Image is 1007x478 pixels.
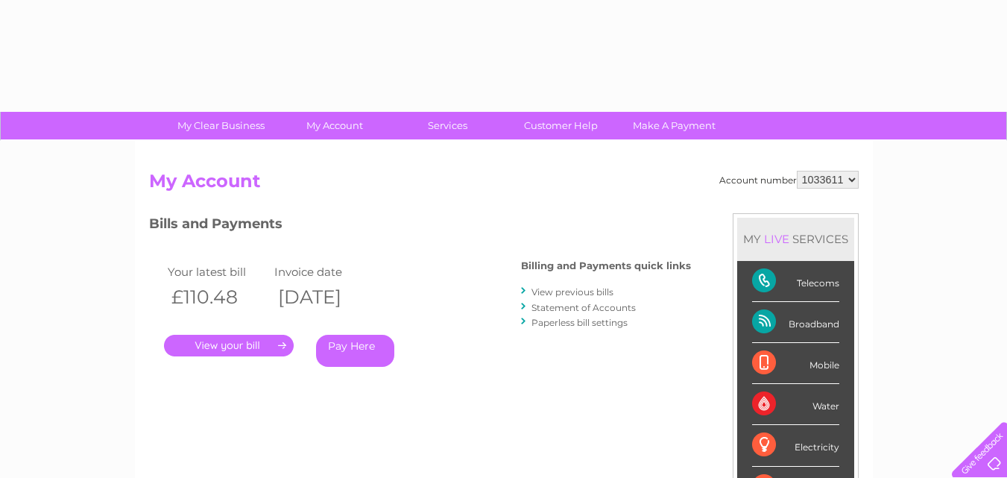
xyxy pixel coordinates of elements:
[499,112,622,139] a: Customer Help
[752,384,839,425] div: Water
[531,286,613,298] a: View previous bills
[752,343,839,384] div: Mobile
[531,317,628,328] a: Paperless bill settings
[386,112,509,139] a: Services
[752,425,839,466] div: Electricity
[271,282,378,312] th: [DATE]
[521,260,691,271] h4: Billing and Payments quick links
[164,335,294,356] a: .
[149,171,859,199] h2: My Account
[752,302,839,343] div: Broadband
[273,112,396,139] a: My Account
[164,262,271,282] td: Your latest bill
[752,261,839,302] div: Telecoms
[761,232,792,246] div: LIVE
[531,302,636,313] a: Statement of Accounts
[149,213,691,239] h3: Bills and Payments
[316,335,394,367] a: Pay Here
[164,282,271,312] th: £110.48
[271,262,378,282] td: Invoice date
[613,112,736,139] a: Make A Payment
[160,112,282,139] a: My Clear Business
[737,218,854,260] div: MY SERVICES
[719,171,859,189] div: Account number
